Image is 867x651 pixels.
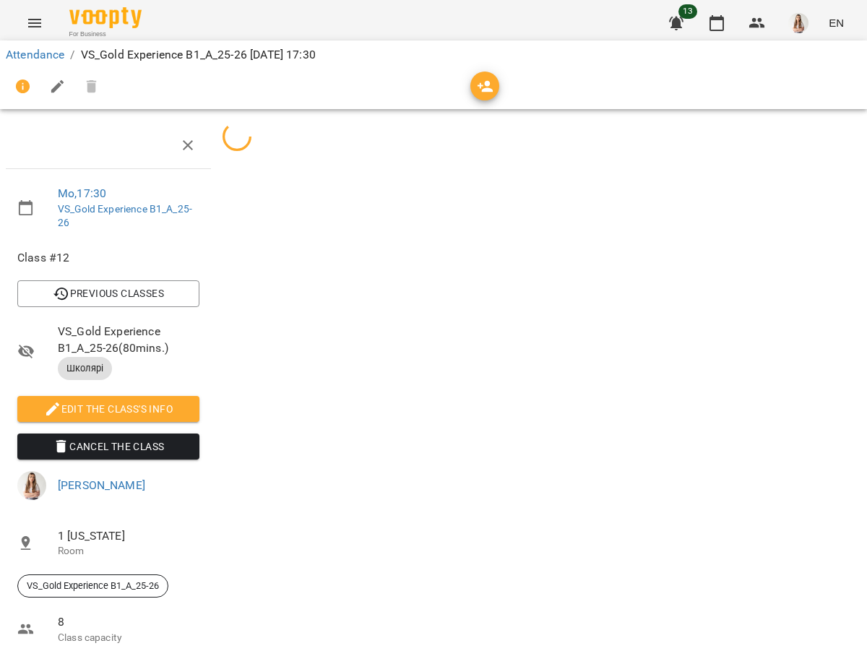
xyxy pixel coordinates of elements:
span: Previous Classes [29,285,188,302]
p: Class capacity [58,631,199,645]
a: VS_Gold Experience B1_A_25-26 [58,203,192,229]
div: VS_Gold Experience B1_A_25-26 [17,574,168,598]
span: Class #12 [17,249,199,267]
img: 991d444c6ac07fb383591aa534ce9324.png [17,471,46,500]
button: Edit the class's Info [17,396,199,422]
img: Voopty Logo [69,7,142,28]
span: For Business [69,30,142,39]
a: [PERSON_NAME] [58,478,145,492]
a: Mo , 17:30 [58,186,106,200]
span: VS_Gold Experience B1_A_25-26 ( 80 mins. ) [58,323,199,357]
img: 991d444c6ac07fb383591aa534ce9324.png [788,13,808,33]
span: Edit the class's Info [29,400,188,418]
span: EN [829,15,844,30]
span: VS_Gold Experience B1_A_25-26 [18,579,168,592]
span: 13 [678,4,697,19]
p: VS_Gold Experience B1_A_25-26 [DATE] 17:30 [81,46,316,64]
a: Attendance [6,48,64,61]
span: 8 [58,613,199,631]
button: Previous Classes [17,280,199,306]
button: EN [823,9,850,36]
button: Menu [17,6,52,40]
span: Cancel the class [29,438,188,455]
nav: breadcrumb [6,46,861,64]
span: 1 [US_STATE] [58,527,199,545]
li: / [70,46,74,64]
button: Cancel the class [17,434,199,460]
p: Room [58,544,199,559]
span: Школярі [58,362,112,375]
